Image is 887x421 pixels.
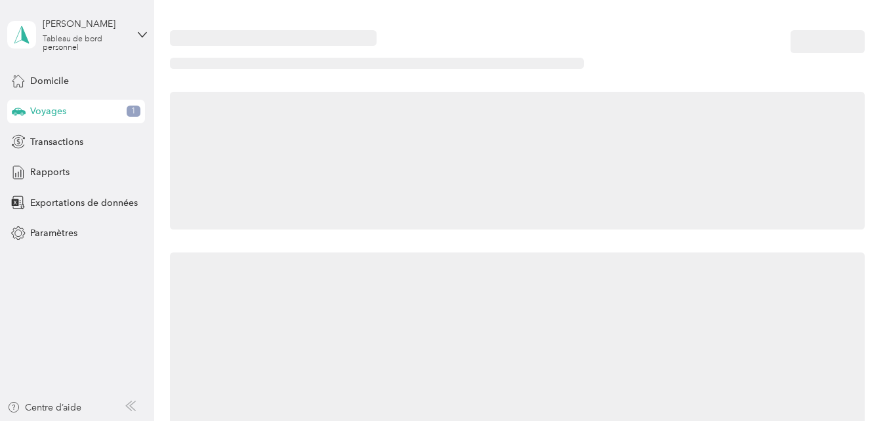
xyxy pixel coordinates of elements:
iframe: Everlance-gr Chat Button Frame [814,348,887,421]
span: Rapports [30,165,70,179]
div: [PERSON_NAME] [43,17,125,31]
span: Paramètres [30,226,77,240]
span: Exportations de données [30,196,138,210]
span: Voyages [30,104,66,118]
div: Tableau de bord personnel [43,35,133,52]
button: Centre d’aide [7,401,81,414]
font: Centre d’aide [25,401,81,414]
span: Transactions [30,135,83,149]
span: Domicile [30,74,69,88]
span: 1 [127,106,140,117]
